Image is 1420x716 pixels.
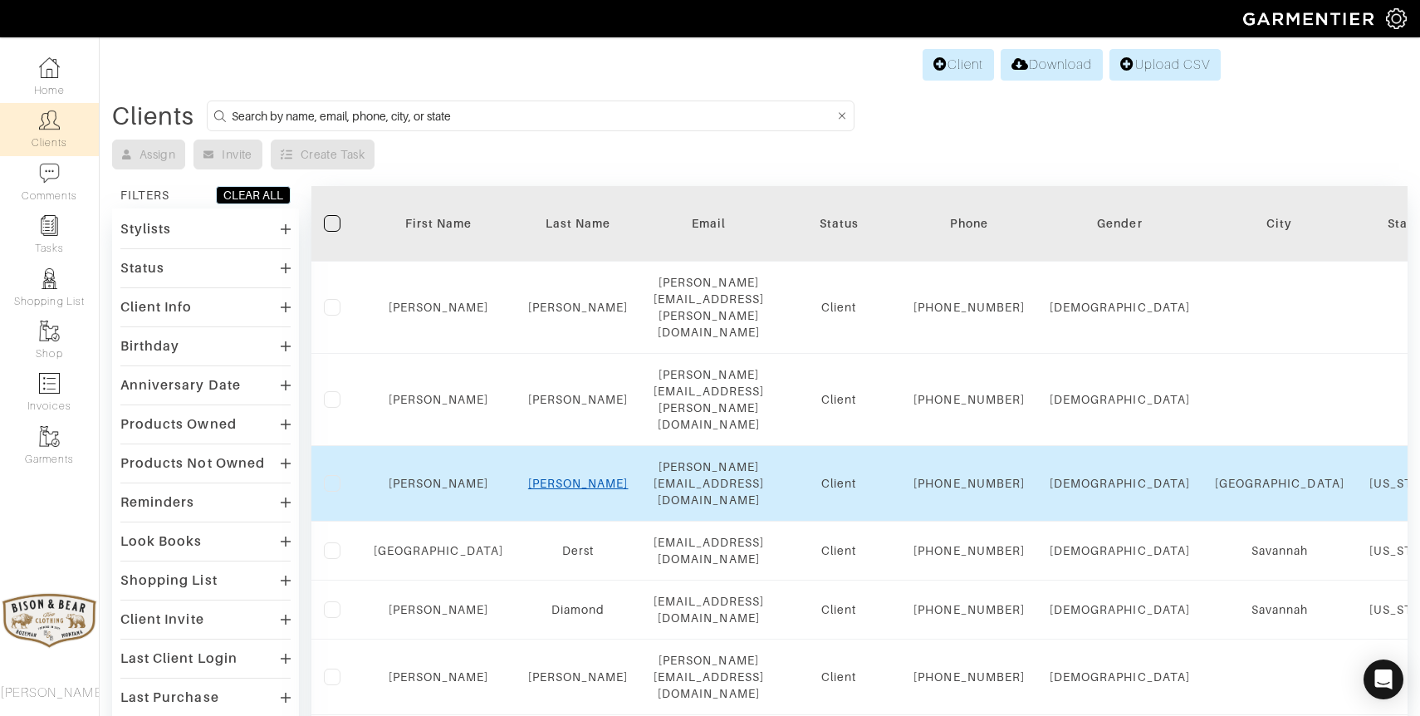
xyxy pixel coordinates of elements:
div: Savannah [1215,542,1344,559]
img: dashboard-icon-dbcd8f5a0b271acd01030246c82b418ddd0df26cd7fceb0bd07c9910d44c42f6.png [39,57,60,78]
input: Search by name, email, phone, city, or state [232,105,834,126]
div: Shopping List [120,572,218,589]
button: CLEAR ALL [216,186,291,204]
img: garments-icon-b7da505a4dc4fd61783c78ac3ca0ef83fa9d6f193b1c9dc38574b1d14d53ca28.png [39,426,60,447]
div: Client [789,475,889,492]
div: Status [789,215,889,232]
th: Toggle SortBy [1037,186,1202,262]
div: [PERSON_NAME][EMAIL_ADDRESS][DOMAIN_NAME] [654,652,765,702]
img: orders-icon-0abe47150d42831381b5fb84f609e132dff9fe21cb692f30cb5eec754e2cba89.png [39,373,60,394]
a: Derst [562,544,594,557]
img: reminder-icon-8004d30b9f0a5d33ae49ab947aed9ed385cf756f9e5892f1edd6e32f2345188e.png [39,215,60,236]
a: Download [1001,49,1103,81]
div: Client Info [120,299,193,316]
a: [PERSON_NAME] [389,301,489,314]
div: Client [789,669,889,685]
div: Client [789,542,889,559]
a: [PERSON_NAME] [528,670,629,684]
div: [PERSON_NAME][EMAIL_ADDRESS][PERSON_NAME][DOMAIN_NAME] [654,274,765,341]
div: Products Not Owned [120,455,265,472]
div: FILTERS [120,187,169,204]
div: [PHONE_NUMBER] [913,475,1025,492]
div: Gender [1050,215,1190,232]
div: Stylists [120,221,171,238]
th: Toggle SortBy [776,186,901,262]
a: [PERSON_NAME] [528,477,629,490]
img: clients-icon-6bae9207a08558b7cb47a8932f037763ab4055f8c8b6bfacd5dc20c3e0201464.png [39,110,60,130]
a: [PERSON_NAME] [528,393,629,406]
div: [PHONE_NUMBER] [913,542,1025,559]
div: Client Invite [120,611,204,628]
div: First Name [374,215,503,232]
img: stylists-icon-eb353228a002819b7ec25b43dbf5f0378dd9e0616d9560372ff212230b889e62.png [39,268,60,289]
a: Diamond [551,603,605,616]
a: [PERSON_NAME] [389,393,489,406]
th: Toggle SortBy [361,186,516,262]
div: Savannah [1215,601,1344,618]
img: garments-icon-b7da505a4dc4fd61783c78ac3ca0ef83fa9d6f193b1c9dc38574b1d14d53ca28.png [39,321,60,341]
a: [PERSON_NAME] [389,603,489,616]
div: [PHONE_NUMBER] [913,391,1025,408]
div: Products Owned [120,416,237,433]
div: Clients [112,108,194,125]
div: Open Intercom Messenger [1364,660,1403,699]
div: [PHONE_NUMBER] [913,669,1025,685]
img: comment-icon-a0a6a9ef722e966f86d9cbdc48e553b5cf19dbc54f86b18d962a5391bc8f6eb6.png [39,163,60,184]
a: [PERSON_NAME] [389,670,489,684]
div: [DEMOGRAPHIC_DATA] [1050,601,1190,618]
div: Last Client Login [120,650,237,667]
div: [DEMOGRAPHIC_DATA] [1050,669,1190,685]
div: Anniversary Date [120,377,241,394]
a: [PERSON_NAME] [389,477,489,490]
img: garmentier-logo-header-white-b43fb05a5012e4ada735d5af1a66efaba907eab6374d6393d1fbf88cb4ef424d.png [1235,4,1386,33]
div: Last Purchase [120,689,219,706]
div: Client [789,601,889,618]
div: [GEOGRAPHIC_DATA] [1215,475,1344,492]
div: [DEMOGRAPHIC_DATA] [1050,391,1190,408]
a: [GEOGRAPHIC_DATA] [374,544,503,557]
div: Client [789,299,889,316]
a: Client [923,49,994,81]
div: Email [654,215,765,232]
div: [EMAIL_ADDRESS][DOMAIN_NAME] [654,534,765,567]
a: [PERSON_NAME] [528,301,629,314]
div: Client [789,391,889,408]
div: [PERSON_NAME][EMAIL_ADDRESS][DOMAIN_NAME] [654,459,765,508]
div: Last Name [528,215,629,232]
div: [DEMOGRAPHIC_DATA] [1050,299,1190,316]
div: [PHONE_NUMBER] [913,601,1025,618]
div: Birthday [120,338,179,355]
div: [PHONE_NUMBER] [913,299,1025,316]
div: CLEAR ALL [223,187,283,204]
div: Phone [913,215,1025,232]
img: gear-icon-white-bd11855cb880d31180b6d7d6211b90ccbf57a29d726f0c71d8c61bd08dd39cc2.png [1386,8,1407,29]
div: [DEMOGRAPHIC_DATA] [1050,475,1190,492]
div: City [1215,215,1344,232]
div: [EMAIL_ADDRESS][DOMAIN_NAME] [654,593,765,626]
div: Look Books [120,533,203,550]
div: Reminders [120,494,194,511]
div: Status [120,260,164,277]
th: Toggle SortBy [516,186,641,262]
a: Upload CSV [1109,49,1221,81]
div: [DEMOGRAPHIC_DATA] [1050,542,1190,559]
div: [PERSON_NAME][EMAIL_ADDRESS][PERSON_NAME][DOMAIN_NAME] [654,366,765,433]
